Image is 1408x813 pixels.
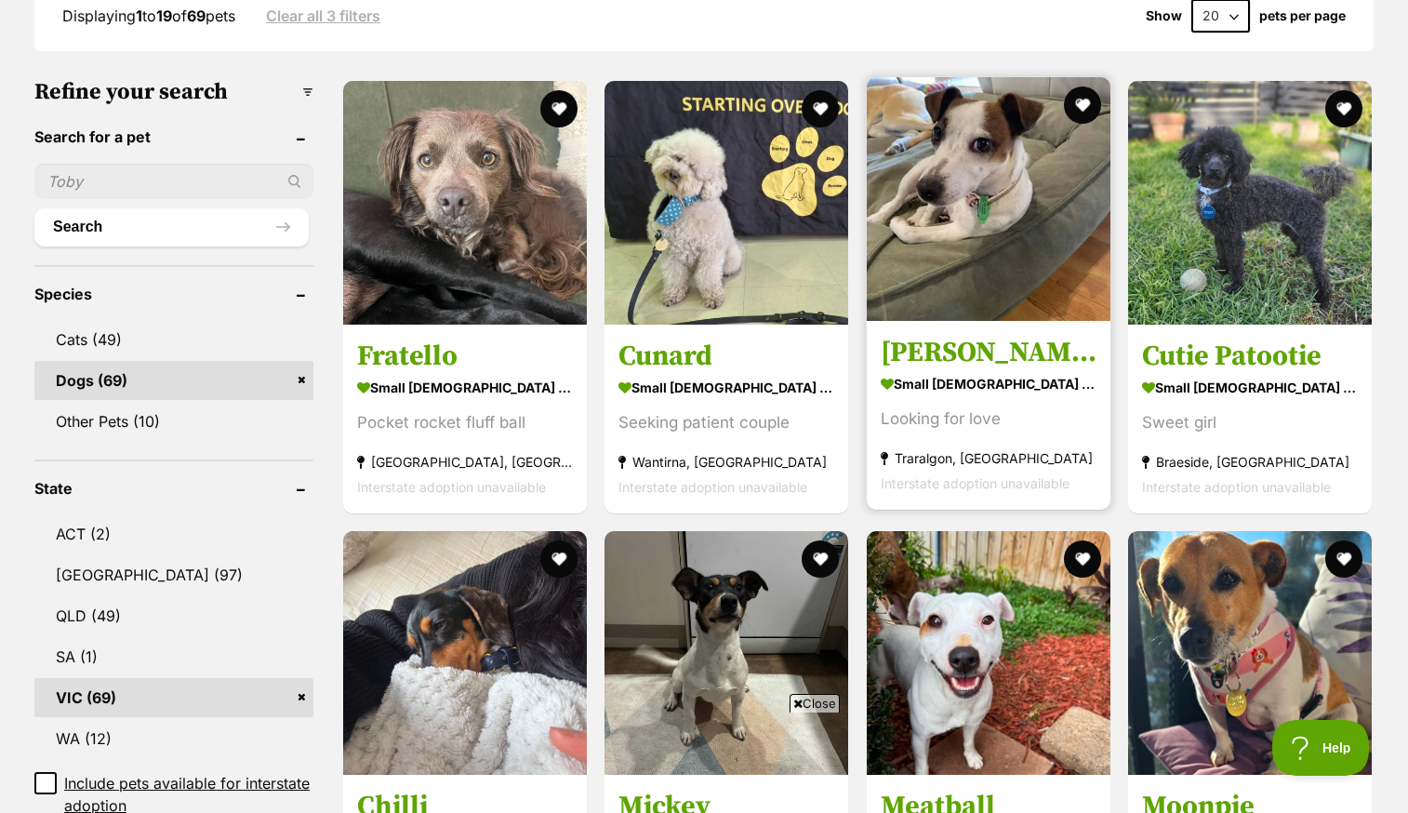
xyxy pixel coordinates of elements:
span: Interstate adoption unavailable [1142,479,1331,495]
img: Luna - Jack Russell Terrier Dog [867,77,1110,321]
img: Cutie Patootie - Poodle (Toy) Dog [1128,81,1372,325]
button: favourite [1064,540,1101,578]
a: Dogs (69) [34,361,313,400]
a: VIC (69) [34,678,313,717]
button: favourite [540,540,578,578]
h3: Refine your search [34,79,313,105]
a: WA (12) [34,719,313,758]
label: pets per page [1259,8,1346,23]
strong: Traralgon, [GEOGRAPHIC_DATA] [881,446,1096,471]
a: [PERSON_NAME] small [DEMOGRAPHIC_DATA] Dog Looking for love Traralgon, [GEOGRAPHIC_DATA] Intersta... [867,321,1110,510]
button: favourite [1325,540,1362,578]
strong: small [DEMOGRAPHIC_DATA] Dog [618,374,834,401]
a: [GEOGRAPHIC_DATA] (97) [34,555,313,594]
strong: [GEOGRAPHIC_DATA], [GEOGRAPHIC_DATA] [357,449,573,474]
a: Cutie Patootie small [DEMOGRAPHIC_DATA] Dog Sweet girl Braeside, [GEOGRAPHIC_DATA] Interstate ado... [1128,325,1372,513]
strong: 1 [136,7,142,25]
img: Meatball - Jack Russell Terrier Dog [867,531,1110,775]
div: Looking for love [881,406,1096,432]
input: Toby [34,164,313,199]
header: State [34,480,313,497]
a: Cats (49) [34,320,313,359]
button: favourite [540,90,578,127]
button: Search [34,208,309,246]
span: Interstate adoption unavailable [618,479,807,495]
a: Other Pets (10) [34,402,313,441]
header: Species [34,286,313,302]
strong: small [DEMOGRAPHIC_DATA] Dog [881,370,1096,397]
strong: Wantirna, [GEOGRAPHIC_DATA] [618,449,834,474]
div: Pocket rocket fluff ball [357,410,573,435]
strong: small [DEMOGRAPHIC_DATA] Dog [357,374,573,401]
a: QLD (49) [34,596,313,635]
span: Interstate adoption unavailable [881,475,1069,491]
button: favourite [803,540,840,578]
span: Close [790,694,840,713]
a: Clear all 3 filters [266,7,380,24]
strong: 69 [187,7,206,25]
a: SA (1) [34,637,313,676]
img: Mickey - Jack Russell Terrier Dog [604,531,848,775]
button: favourite [803,90,840,127]
iframe: Advertisement [365,720,1043,804]
h3: Cunard [618,339,834,374]
h3: [PERSON_NAME] [881,335,1096,370]
a: ACT (2) [34,514,313,553]
strong: 19 [156,7,172,25]
strong: Braeside, [GEOGRAPHIC_DATA] [1142,449,1358,474]
span: Interstate adoption unavailable [357,479,546,495]
a: Cunard small [DEMOGRAPHIC_DATA] Dog Seeking patient couple Wantirna, [GEOGRAPHIC_DATA] Interstate... [604,325,848,513]
span: Show [1146,8,1182,23]
iframe: Help Scout Beacon - Open [1272,720,1371,776]
div: Seeking patient couple [618,410,834,435]
img: Chilli - Dachshund Dog [343,531,587,775]
h3: Cutie Patootie [1142,339,1358,374]
button: favourite [1325,90,1362,127]
h3: Fratello [357,339,573,374]
img: Moonpie - Jack Russell Terrier Dog [1128,531,1372,775]
img: Fratello - Dachshund x Border Collie Dog [343,81,587,325]
span: Displaying to of pets [62,7,235,25]
strong: small [DEMOGRAPHIC_DATA] Dog [1142,374,1358,401]
button: favourite [1064,87,1101,124]
div: Sweet girl [1142,410,1358,435]
img: Cunard - Poodle (Toy) x Maltese Dog [604,81,848,325]
a: Fratello small [DEMOGRAPHIC_DATA] Dog Pocket rocket fluff ball [GEOGRAPHIC_DATA], [GEOGRAPHIC_DAT... [343,325,587,513]
header: Search for a pet [34,128,313,145]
